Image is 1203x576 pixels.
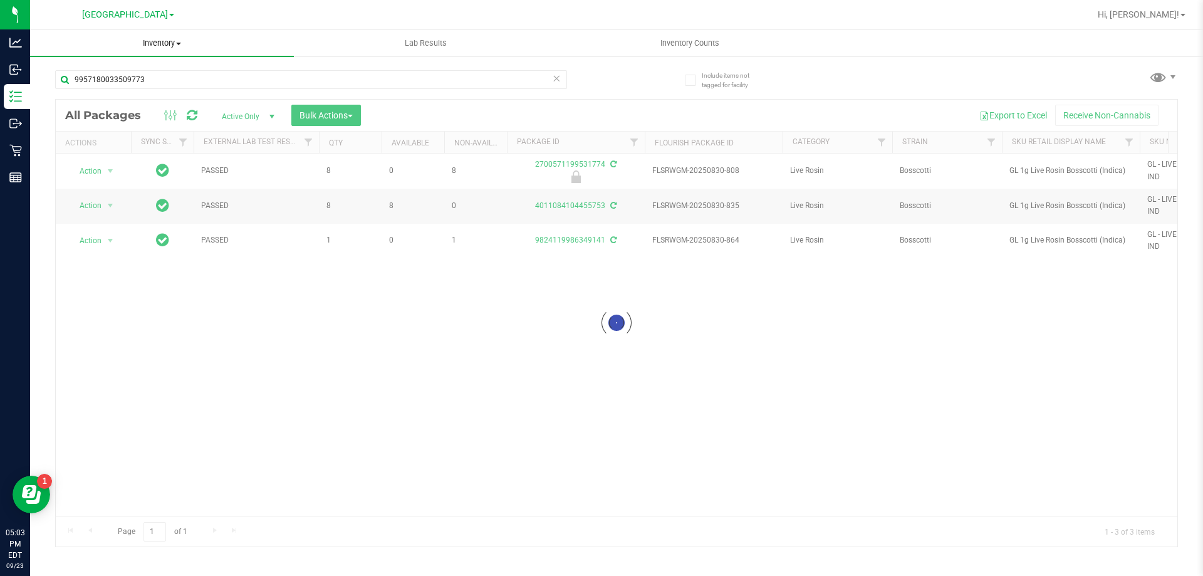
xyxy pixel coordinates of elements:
[552,70,561,86] span: Clear
[55,70,567,89] input: Search Package ID, Item Name, SKU, Lot or Part Number...
[37,474,52,489] iframe: Resource center unread badge
[30,38,294,49] span: Inventory
[294,30,558,56] a: Lab Results
[82,9,168,20] span: [GEOGRAPHIC_DATA]
[6,527,24,561] p: 05:03 PM EDT
[13,476,50,513] iframe: Resource center
[9,63,22,76] inline-svg: Inbound
[388,38,464,49] span: Lab Results
[9,171,22,184] inline-svg: Reports
[643,38,736,49] span: Inventory Counts
[9,144,22,157] inline-svg: Retail
[9,36,22,49] inline-svg: Analytics
[558,30,821,56] a: Inventory Counts
[9,90,22,103] inline-svg: Inventory
[1098,9,1179,19] span: Hi, [PERSON_NAME]!
[702,71,764,90] span: Include items not tagged for facility
[30,30,294,56] a: Inventory
[9,117,22,130] inline-svg: Outbound
[6,561,24,570] p: 09/23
